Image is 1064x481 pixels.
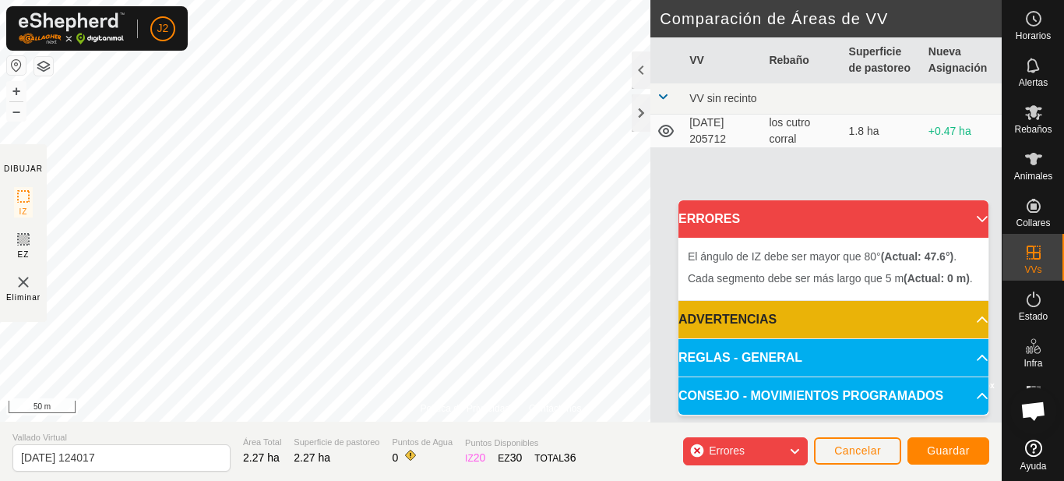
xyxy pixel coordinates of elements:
span: VVs [1024,265,1041,274]
span: 2.27 ha [294,451,330,464]
span: J2 [157,20,169,37]
p-accordion-header: REGLAS - GENERAL [678,339,988,377]
th: Nueva Asignación [922,37,1002,83]
img: Logo Gallagher [19,12,125,44]
button: – [7,102,26,121]
div: DIBUJAR [4,163,43,175]
span: Guardar [927,444,970,457]
span: 20 [474,451,486,464]
button: + [7,82,26,101]
span: ADVERTENCIAS [678,310,777,329]
span: 2.27 ha [243,451,280,464]
div: TOTAL [534,450,576,466]
b: (Actual: 0 m) [904,272,970,285]
td: 1.8 ha [843,115,922,148]
th: VV [683,37,763,83]
span: Ayuda [1020,462,1047,471]
span: VV sin recinto [689,92,756,104]
span: EZ [18,249,30,260]
span: IZ [19,206,28,218]
button: Restablecer Mapa [7,56,26,75]
span: Cancelar [834,444,881,457]
span: Puntos Disponibles [465,437,576,450]
button: Cancelar [814,437,901,465]
p-accordion-header: ERRORES [678,200,988,238]
td: +0.47 ha [922,115,1002,148]
a: Política de Privacidad [421,401,510,416]
span: REGLAS - GENERAL [678,348,802,367]
a: Contáctenos [529,401,581,416]
span: Vallado Virtual [12,431,231,444]
span: Collares [1016,218,1050,228]
span: 0 [392,451,398,464]
span: 36 [564,451,576,464]
span: Errores [709,444,745,457]
span: CONSEJO - MOVIMIENTOS PROGRAMADOS [678,387,943,405]
span: Mapa de Calor [1006,405,1060,424]
h2: Comparación de Áreas de VV [660,9,1002,28]
span: ERRORES [678,210,740,228]
button: Guardar [907,437,989,465]
span: Alertas [1019,78,1048,87]
div: IZ [465,450,485,466]
div: los cutro corral [769,115,836,147]
span: Eliminar [6,292,41,303]
span: Infra [1023,359,1042,368]
span: Estado [1019,312,1048,321]
th: Superficie de pastoreo [843,37,922,83]
div: Chat abierto [1010,387,1057,434]
span: El ángulo de IZ debe ser mayor que 80° . [688,250,957,263]
span: Superficie de pastoreo [294,436,379,449]
span: 30 [510,451,523,464]
span: Puntos de Agua [392,436,453,449]
span: Rebaños [1014,125,1052,134]
td: [DATE] 205712 [683,115,763,148]
span: Cada segmento debe ser más largo que 5 m . [688,272,973,285]
img: VV [14,273,33,292]
p-accordion-header: CONSEJO - MOVIMIENTOS PROGRAMADOS [678,377,988,415]
th: Rebaño [763,37,842,83]
span: Horarios [1016,31,1051,41]
p-accordion-content: ERRORES [678,238,988,300]
b: (Actual: 47.6°) [881,250,954,263]
p-accordion-header: ADVERTENCIAS [678,301,988,338]
div: EZ [498,450,522,466]
button: Capas del Mapa [34,57,53,76]
span: Animales [1014,172,1052,181]
a: Ayuda [1002,433,1064,477]
span: Área Total [243,436,281,449]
